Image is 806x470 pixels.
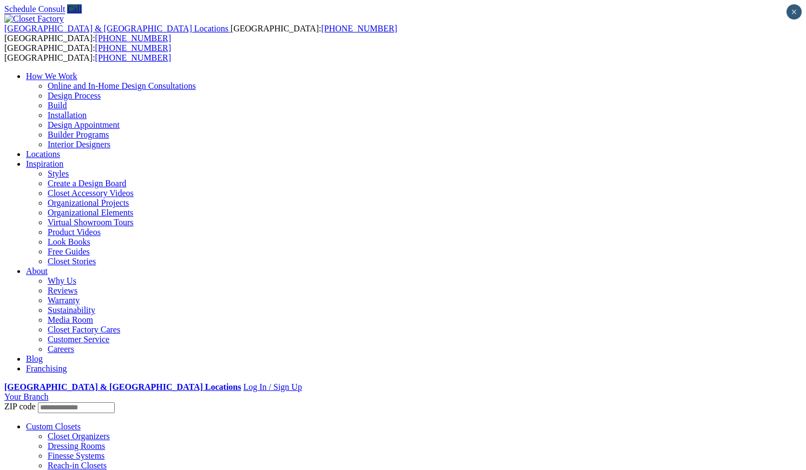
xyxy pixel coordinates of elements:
[4,392,48,401] a: Your Branch
[48,461,107,470] a: Reach-in Closets
[48,227,101,237] a: Product Videos
[48,441,105,451] a: Dressing Rooms
[48,451,104,460] a: Finesse Systems
[4,4,65,14] a: Schedule Consult
[4,24,397,43] span: [GEOGRAPHIC_DATA]: [GEOGRAPHIC_DATA]:
[26,149,60,159] a: Locations
[95,43,171,53] a: [PHONE_NUMBER]
[48,208,133,217] a: Organizational Elements
[4,24,228,33] span: [GEOGRAPHIC_DATA] & [GEOGRAPHIC_DATA] Locations
[48,110,87,120] a: Installation
[48,335,109,344] a: Customer Service
[48,120,120,129] a: Design Appointment
[26,159,63,168] a: Inspiration
[48,198,129,207] a: Organizational Projects
[38,402,115,413] input: Enter your Zip code
[48,81,196,90] a: Online and In-Home Design Consultations
[4,14,64,24] img: Closet Factory
[48,344,74,354] a: Careers
[48,432,110,441] a: Closet Organizers
[48,188,134,198] a: Closet Accessory Videos
[48,169,69,178] a: Styles
[48,140,110,149] a: Interior Designers
[48,237,90,246] a: Look Books
[48,325,120,334] a: Closet Factory Cares
[95,53,171,62] a: [PHONE_NUMBER]
[26,364,67,373] a: Franchising
[48,286,77,295] a: Reviews
[48,91,101,100] a: Design Process
[48,276,76,285] a: Why Us
[4,24,231,33] a: [GEOGRAPHIC_DATA] & [GEOGRAPHIC_DATA] Locations
[321,24,397,33] a: [PHONE_NUMBER]
[48,315,93,324] a: Media Room
[4,382,241,391] a: [GEOGRAPHIC_DATA] & [GEOGRAPHIC_DATA] Locations
[26,354,43,363] a: Blog
[4,402,36,411] span: ZIP code
[787,4,802,19] button: Close
[48,257,96,266] a: Closet Stories
[243,382,302,391] a: Log In / Sign Up
[26,71,77,81] a: How We Work
[48,130,109,139] a: Builder Programs
[48,296,80,305] a: Warranty
[4,43,171,62] span: [GEOGRAPHIC_DATA]: [GEOGRAPHIC_DATA]:
[48,179,126,188] a: Create a Design Board
[95,34,171,43] a: [PHONE_NUMBER]
[48,305,95,315] a: Sustainability
[26,266,48,276] a: About
[48,101,67,110] a: Build
[48,218,134,227] a: Virtual Showroom Tours
[26,422,81,431] a: Custom Closets
[48,247,90,256] a: Free Guides
[67,4,82,14] a: Call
